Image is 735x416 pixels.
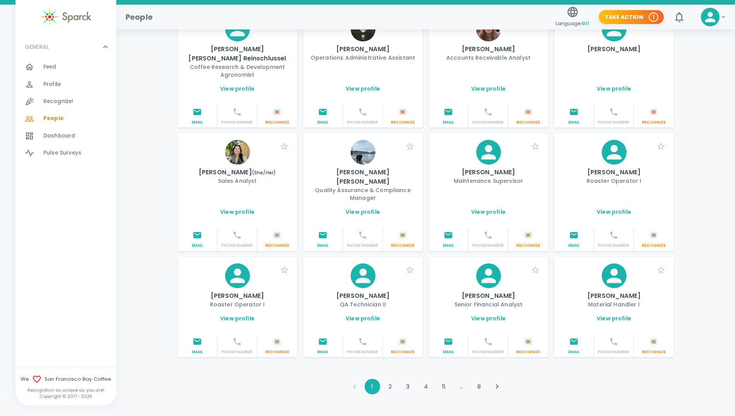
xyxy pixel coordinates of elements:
p: Email [432,243,465,248]
a: Profile [15,76,116,93]
span: We San Francisco Bay Coffee [15,375,116,384]
img: Sparck logo white [272,230,282,240]
img: Sparck logo white [523,337,533,346]
img: Sparck logo white [649,230,658,240]
span: Dashboard [43,132,75,140]
p: Recognize [386,349,420,355]
p: Email [181,243,214,248]
p: Recognize [511,243,545,248]
button: Go to page 2 [382,379,398,394]
a: Sparck logo [15,8,116,26]
p: Roaster Operator I [561,177,668,185]
p: Email [306,120,340,125]
p: Recognize [637,349,671,355]
p: [PERSON_NAME] [561,168,668,177]
button: Email [429,105,469,127]
button: Email [178,105,218,127]
p: Operations Administrative Assistant [310,54,417,62]
p: Sales Analyst [184,177,291,185]
a: View profile [220,208,255,216]
a: View profile [471,85,506,93]
p: Email [558,349,591,355]
img: Sparck logo white [649,107,658,117]
nav: pagination navigation [346,379,506,394]
p: Email [558,243,591,248]
button: Take Action 1 [599,10,664,24]
a: View profile [471,315,506,322]
div: … [454,382,469,390]
button: Sparck logo whiteRecognize [257,105,297,127]
p: Email [181,120,214,125]
button: Sparck logo whiteRecognize [383,105,423,127]
p: [PERSON_NAME] [561,291,668,301]
button: Sparck logo whiteRecognize [634,228,674,251]
p: Recognize [386,243,420,248]
p: Material Handler I [561,301,668,308]
p: Recognize [637,120,671,125]
img: Sparck logo white [398,337,407,346]
h1: People [126,11,153,23]
p: Coffee Research & Development Agronomist [184,63,291,79]
a: Recognize! [15,93,116,110]
p: [PERSON_NAME] [561,45,668,54]
span: Pulse Surveys [43,149,81,157]
span: en [582,19,589,28]
p: 1 [652,13,654,21]
p: Email [432,349,465,355]
p: Recognize [260,349,294,355]
span: Feed [43,63,57,71]
button: Email [429,335,469,357]
a: Dashboard [15,127,116,144]
button: Email [178,228,218,251]
p: Email [181,349,214,355]
img: Picture of Annabel [225,140,250,165]
span: Recognize! [43,98,74,105]
p: GENERAL [25,43,49,51]
p: Email [558,120,591,125]
a: View profile [597,315,631,322]
span: Profile [43,81,61,88]
p: [PERSON_NAME] [310,45,417,54]
p: Recognize [260,120,294,125]
button: Sparck logo whiteRecognize [508,335,548,357]
p: [PERSON_NAME] [PERSON_NAME] Reinschlussel [184,45,291,63]
a: View profile [220,315,255,322]
button: Email [303,228,343,251]
button: Email [429,228,469,251]
p: Email [306,349,340,355]
p: Copyright © 2017 - 2025 [15,393,116,399]
p: Email [306,243,340,248]
p: [PERSON_NAME] [435,168,542,177]
button: Go to page 8 [472,379,487,394]
a: View profile [346,85,380,93]
a: View profile [471,208,506,216]
p: Email [432,120,465,125]
a: Feed [15,58,116,76]
img: Sparck logo white [398,107,407,117]
a: View profile [220,85,255,93]
img: Sparck logo white [398,230,407,240]
button: Go to next page [489,379,505,394]
button: Sparck logo whiteRecognize [257,228,297,251]
p: Roaster Operator I [184,301,291,308]
p: Recognize [511,349,545,355]
p: Recognize [260,243,294,248]
span: Language: [556,18,589,29]
span: People [43,115,64,122]
p: [PERSON_NAME] [184,291,291,301]
a: People [15,110,116,127]
img: Picture of Anna Belle [351,140,375,165]
p: QA Technician II [310,301,417,308]
button: Email [554,228,594,251]
button: Sparck logo whiteRecognize [383,228,423,251]
img: Sparck logo [41,8,91,26]
button: Sparck logo whiteRecognize [634,335,674,357]
p: Accounts Receivable Analyst [435,54,542,62]
button: Sparck logo whiteRecognize [508,105,548,127]
a: Pulse Surveys [15,144,116,162]
p: [PERSON_NAME] [435,291,542,301]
